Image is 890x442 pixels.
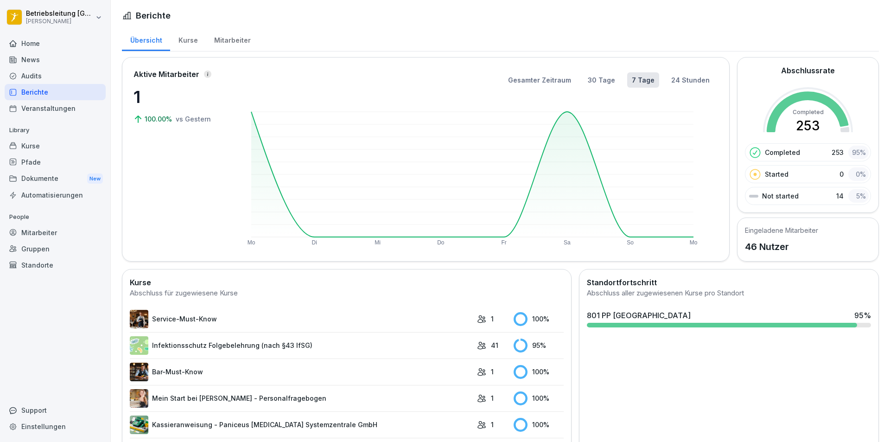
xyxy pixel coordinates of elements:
p: 14 [836,191,844,201]
p: 1 [491,314,494,324]
p: People [5,210,106,224]
a: Bar-Must-Know [130,363,472,381]
p: 46 Nutzer [745,240,818,254]
p: vs Gestern [176,114,211,124]
p: Betriebsleitung [GEOGRAPHIC_DATA] [26,10,94,18]
a: Service-Must-Know [130,310,472,328]
p: 100.00% [145,114,174,124]
h5: Eingeladene Mitarbeiter [745,225,818,235]
a: Berichte [5,84,106,100]
a: 801 PP [GEOGRAPHIC_DATA]95% [583,306,875,331]
img: aaay8cu0h1hwaqqp9269xjan.png [130,389,148,408]
img: fvkk888r47r6bwfldzgy1v13.png [130,416,148,434]
div: 95 % [854,310,871,321]
text: Fr [501,239,506,246]
img: tgff07aey9ahi6f4hltuk21p.png [130,336,148,355]
img: kpon4nh320e9lf5mryu3zflh.png [130,310,148,328]
h2: Standortfortschritt [587,277,871,288]
p: 1 [491,420,494,429]
p: Not started [762,191,799,201]
a: Einstellungen [5,418,106,435]
p: Aktive Mitarbeiter [133,69,199,80]
h2: Abschlussrate [781,65,835,76]
p: Library [5,123,106,138]
p: 1 [491,393,494,403]
a: Kurse [5,138,106,154]
text: Sa [564,239,571,246]
text: Mo [690,239,698,246]
a: Pfade [5,154,106,170]
div: 100 % [514,418,564,432]
a: Automatisierungen [5,187,106,203]
a: Infektionsschutz Folgebelehrung (nach §43 IfSG) [130,336,472,355]
a: Audits [5,68,106,84]
div: 0 % [848,167,869,181]
a: Übersicht [122,27,170,51]
a: Gruppen [5,241,106,257]
a: Mitarbeiter [206,27,259,51]
div: New [87,173,103,184]
p: 1 [133,84,226,109]
a: Kassieranweisung - Paniceus [MEDICAL_DATA] Systemzentrale GmbH [130,416,472,434]
text: Mo [248,239,255,246]
div: Dokumente [5,170,106,187]
p: 41 [491,340,498,350]
div: Abschluss für zugewiesene Kurse [130,288,564,299]
a: Kurse [170,27,206,51]
p: 0 [839,169,844,179]
p: [PERSON_NAME] [26,18,94,25]
text: Do [437,239,445,246]
button: 24 Stunden [667,72,714,88]
a: News [5,51,106,68]
div: 801 PP [GEOGRAPHIC_DATA] [587,310,691,321]
text: So [627,239,634,246]
text: Mi [375,239,381,246]
button: 7 Tage [627,72,659,88]
p: Completed [765,147,800,157]
h2: Kurse [130,277,564,288]
text: Di [312,239,317,246]
button: Gesamter Zeitraum [503,72,576,88]
a: Home [5,35,106,51]
div: 95 % [514,339,564,352]
a: Standorte [5,257,106,273]
a: Mitarbeiter [5,224,106,241]
p: 1 [491,367,494,377]
div: 100 % [514,312,564,326]
button: 30 Tage [583,72,620,88]
div: 95 % [848,146,869,159]
p: Started [765,169,788,179]
p: 253 [832,147,844,157]
div: Support [5,402,106,418]
div: 5 % [848,189,869,203]
h1: Berichte [136,9,171,22]
a: Mein Start bei [PERSON_NAME] - Personalfragebogen [130,389,472,408]
a: DokumenteNew [5,170,106,187]
a: Veranstaltungen [5,100,106,116]
div: 100 % [514,365,564,379]
div: 100 % [514,391,564,405]
img: avw4yih0pjczq94wjribdn74.png [130,363,148,381]
div: Abschluss aller zugewiesenen Kurse pro Standort [587,288,871,299]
